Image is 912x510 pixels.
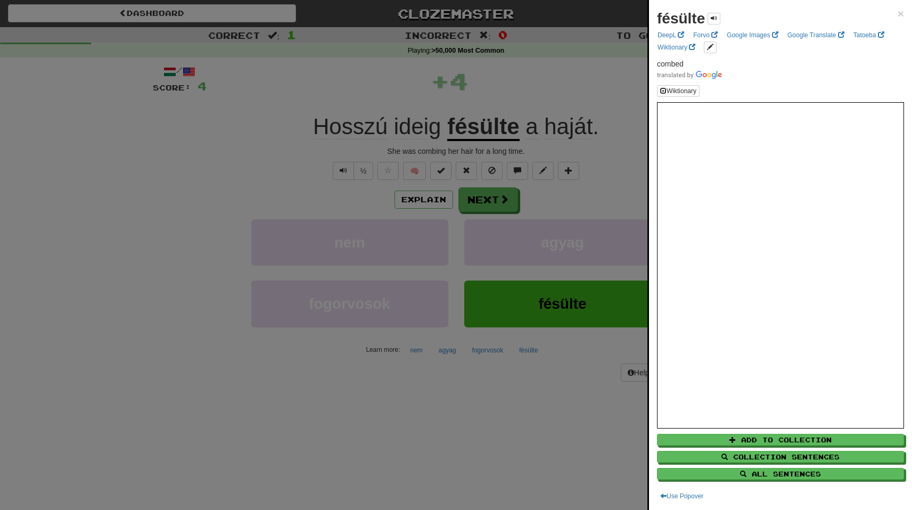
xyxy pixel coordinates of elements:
[657,60,684,68] span: combed
[704,42,717,53] button: edit links
[784,29,848,41] a: Google Translate
[657,10,705,27] strong: fésülte
[654,29,687,41] a: DeepL
[898,8,904,19] button: Close
[657,468,904,480] button: All Sentences
[657,85,700,97] button: Wiktionary
[657,71,722,79] img: Color short
[898,7,904,20] span: ×
[657,451,904,463] button: Collection Sentences
[850,29,888,41] a: Tatoeba
[724,29,782,41] a: Google Images
[690,29,721,41] a: Forvo
[654,42,699,53] a: Wiktionary
[657,434,904,446] button: Add to Collection
[657,490,706,502] button: Use Popover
